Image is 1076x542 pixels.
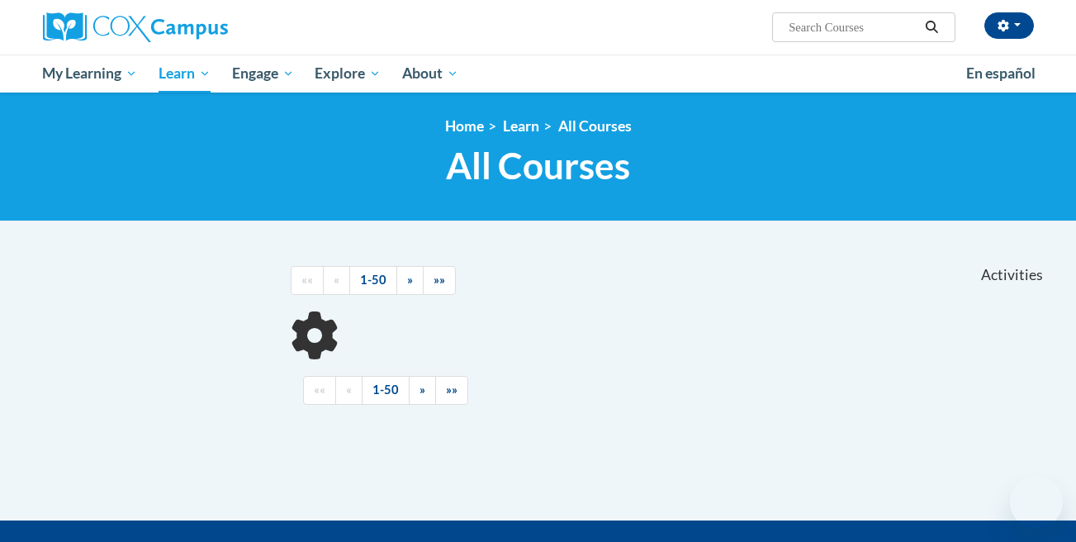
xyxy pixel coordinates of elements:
[323,266,350,295] a: Previous
[159,64,211,83] span: Learn
[445,117,484,135] a: Home
[396,266,424,295] a: Next
[32,55,149,93] a: My Learning
[407,273,413,287] span: »
[221,55,305,93] a: Engage
[18,55,1059,93] div: Main menu
[315,64,381,83] span: Explore
[423,266,456,295] a: End
[419,383,425,397] span: »
[335,376,363,405] a: Previous
[303,376,336,405] a: Begining
[1010,476,1063,529] iframe: Button to launch messaging window
[42,64,137,83] span: My Learning
[346,383,352,397] span: «
[984,12,1034,39] button: Account Settings
[291,266,324,295] a: Begining
[981,266,1043,284] span: Activities
[409,376,436,405] a: Next
[434,273,445,287] span: »»
[362,376,410,405] a: 1-50
[503,117,539,135] a: Learn
[43,12,228,42] img: Cox Campus
[787,17,919,37] input: Search Courses
[435,376,468,405] a: End
[966,64,1036,82] span: En español
[402,64,458,83] span: About
[148,55,221,93] a: Learn
[391,55,469,93] a: About
[314,383,325,397] span: ««
[349,266,397,295] a: 1-50
[301,273,313,287] span: ««
[43,12,357,42] a: Cox Campus
[446,144,630,188] span: All Courses
[446,383,457,397] span: »»
[334,273,339,287] span: «
[919,17,944,37] button: Search
[232,64,294,83] span: Engage
[304,55,391,93] a: Explore
[558,117,632,135] a: All Courses
[955,56,1046,91] a: En español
